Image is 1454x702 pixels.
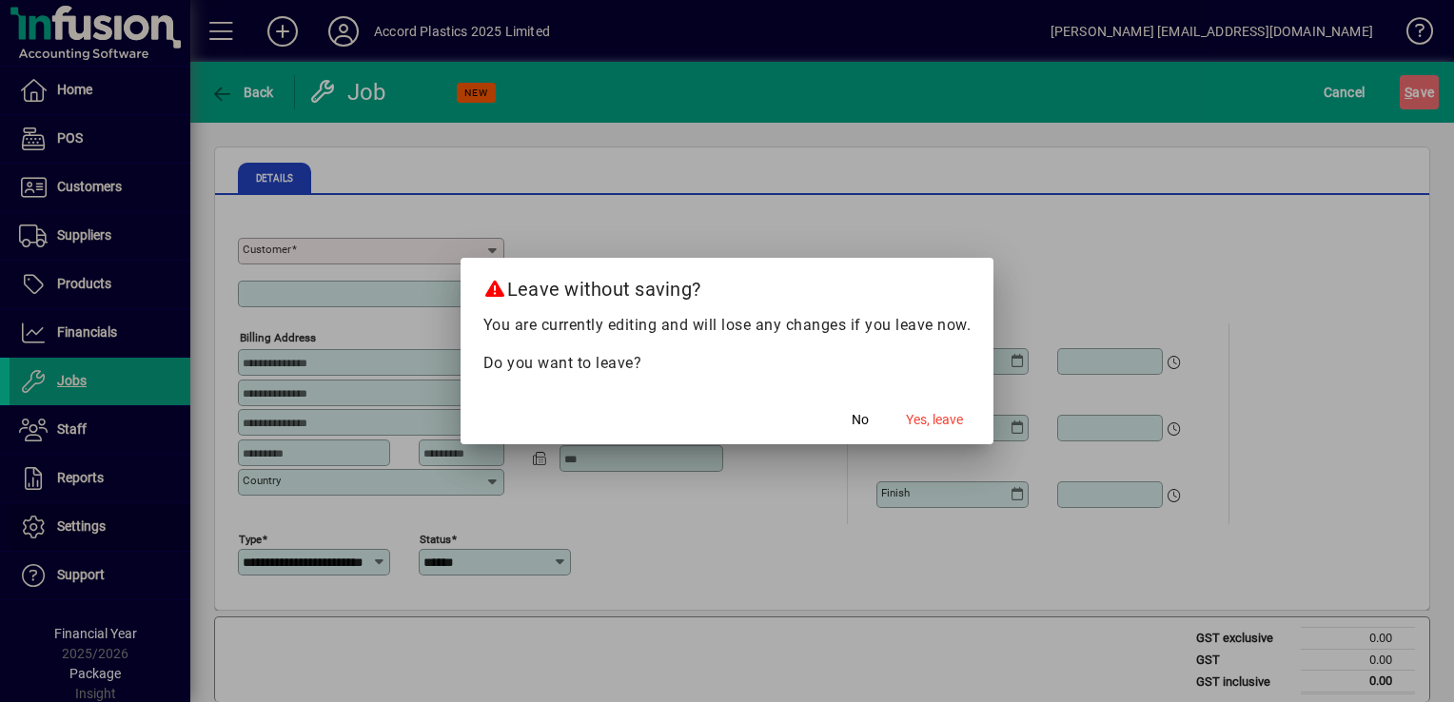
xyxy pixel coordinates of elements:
[852,410,869,430] span: No
[461,258,994,313] h2: Leave without saving?
[483,314,972,337] p: You are currently editing and will lose any changes if you leave now.
[898,402,971,437] button: Yes, leave
[830,402,891,437] button: No
[483,352,972,375] p: Do you want to leave?
[906,410,963,430] span: Yes, leave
